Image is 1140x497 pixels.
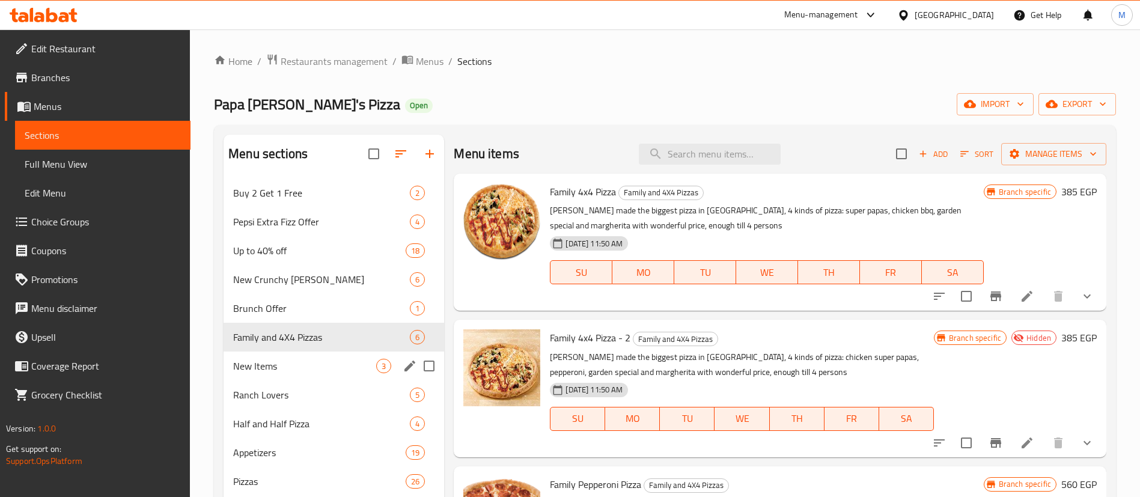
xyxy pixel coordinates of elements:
[1073,428,1102,457] button: show more
[377,361,391,372] span: 3
[674,260,736,284] button: TU
[1061,476,1097,493] h6: 560 EGP
[233,474,406,489] span: Pizzas
[5,294,191,323] a: Menu disclaimer
[224,323,444,352] div: Family and 4X4 Pizzas6
[741,264,793,281] span: WE
[925,282,954,311] button: sort-choices
[927,264,979,281] span: SA
[410,332,424,343] span: 6
[224,178,444,207] div: Buy 2 Get 1 Free2
[860,260,922,284] button: FR
[410,186,425,200] div: items
[233,272,410,287] div: New Crunchy Papadias
[922,260,984,284] button: SA
[224,438,444,467] div: Appetizers19
[803,264,855,281] span: TH
[376,359,391,373] div: items
[31,70,181,85] span: Branches
[1011,147,1097,162] span: Manage items
[1038,93,1116,115] button: export
[966,97,1024,112] span: import
[5,380,191,409] a: Grocery Checklist
[1020,289,1034,303] a: Edit menu item
[448,54,453,69] li: /
[736,260,798,284] button: WE
[6,453,82,469] a: Support.OpsPlatform
[1044,428,1073,457] button: delete
[214,53,1116,69] nav: breadcrumb
[561,384,627,395] span: [DATE] 11:50 AM
[5,265,191,294] a: Promotions
[233,215,410,229] span: Pepsi Extra Fizz Offer
[1061,183,1097,200] h6: 385 EGP
[825,407,879,431] button: FR
[31,301,181,316] span: Menu disclaimer
[550,407,605,431] button: SU
[1061,329,1097,346] h6: 385 EGP
[361,141,386,166] span: Select all sections
[214,91,400,118] span: Papa [PERSON_NAME]'s Pizza
[233,388,410,402] span: Ranch Lovers
[917,147,949,161] span: Add
[775,410,820,427] span: TH
[257,54,261,69] li: /
[644,478,728,492] span: Family and 4X4 Pizzas
[550,329,630,347] span: Family 4x4 Pizza - 2
[1020,436,1034,450] a: Edit menu item
[233,301,410,316] span: Brunch Offer
[386,139,415,168] span: Sort sections
[1080,436,1094,450] svg: Show Choices
[1001,143,1106,165] button: Manage items
[960,147,993,161] span: Sort
[224,236,444,265] div: Up to 40% off18
[555,410,600,427] span: SU
[5,34,191,63] a: Edit Restaurant
[233,272,410,287] span: New Crunchy [PERSON_NAME]
[5,92,191,121] a: Menus
[1080,289,1094,303] svg: Show Choices
[31,243,181,258] span: Coupons
[914,145,953,163] button: Add
[214,54,252,69] a: Home
[618,186,704,200] div: Family and 4X4 Pizzas
[770,407,825,431] button: TH
[224,467,444,496] div: Pizzas26
[405,99,433,113] div: Open
[405,100,433,111] span: Open
[233,330,410,344] span: Family and 4X4 Pizzas
[224,380,444,409] div: Ranch Lovers5
[5,352,191,380] a: Coverage Report
[31,388,181,402] span: Grocery Checklist
[228,145,308,163] h2: Menu sections
[957,93,1034,115] button: import
[915,8,994,22] div: [GEOGRAPHIC_DATA]
[233,186,410,200] div: Buy 2 Get 1 Free
[410,388,425,402] div: items
[25,186,181,200] span: Edit Menu
[957,145,996,163] button: Sort
[5,236,191,265] a: Coupons
[463,329,540,406] img: Family 4x4 Pizza - 2
[25,128,181,142] span: Sections
[233,359,376,373] span: New Items
[1073,282,1102,311] button: show more
[610,410,655,427] span: MO
[914,145,953,163] span: Add item
[224,265,444,294] div: New Crunchy [PERSON_NAME]6
[639,144,781,165] input: search
[15,121,191,150] a: Sections
[994,186,1056,198] span: Branch specific
[406,476,424,487] span: 26
[463,183,540,260] img: Family 4x4 Pizza
[5,63,191,92] a: Branches
[31,272,181,287] span: Promotions
[281,54,388,69] span: Restaurants management
[612,260,674,284] button: MO
[561,238,627,249] span: [DATE] 11:50 AM
[633,332,718,346] span: Family and 4X4 Pizzas
[879,407,934,431] button: SA
[401,357,419,375] button: edit
[415,139,444,168] button: Add section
